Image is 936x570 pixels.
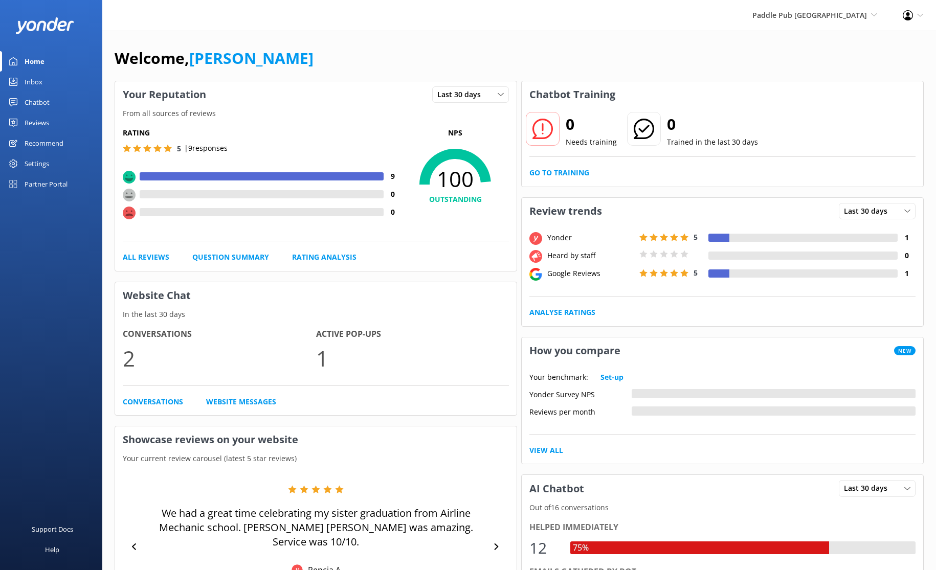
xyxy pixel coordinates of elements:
h3: Your Reputation [115,81,214,108]
p: Your current review carousel (latest 5 star reviews) [115,453,517,464]
span: 5 [694,232,698,242]
p: Trained in the last 30 days [667,136,758,148]
h4: 0 [384,207,402,218]
a: Question Summary [192,252,269,263]
span: New [894,346,916,355]
h4: 9 [384,171,402,182]
div: Support Docs [32,519,73,539]
p: NPS [402,127,509,139]
h3: Showcase reviews on your website [115,426,517,453]
div: Yonder Survey NPS [529,389,632,398]
p: | 9 responses [184,143,228,154]
span: Paddle Pub [GEOGRAPHIC_DATA] [752,10,867,20]
h3: Website Chat [115,282,517,309]
div: Heard by staff [545,250,637,261]
a: View All [529,445,563,456]
span: 5 [694,268,698,278]
div: Inbox [25,72,42,92]
h4: 1 [898,268,916,279]
a: Conversations [123,396,183,407]
span: Last 30 days [844,206,894,217]
h5: Rating [123,127,402,139]
div: Reviews per month [529,406,632,416]
img: yonder-white-logo.png [15,17,74,34]
div: 75% [570,541,591,555]
h4: OUTSTANDING [402,194,509,205]
h4: 0 [898,250,916,261]
div: Help [45,539,59,560]
h4: Active Pop-ups [316,328,509,341]
div: Partner Portal [25,174,68,194]
p: Your benchmark: [529,372,588,383]
a: All Reviews [123,252,169,263]
a: Rating Analysis [292,252,356,263]
p: Out of 16 conversations [522,502,923,513]
h2: 0 [566,112,617,136]
h4: 0 [384,189,402,200]
div: Chatbot [25,92,50,112]
h4: 1 [898,232,916,243]
p: From all sources of reviews [115,108,517,119]
a: Set-up [600,372,623,383]
div: Google Reviews [545,268,637,279]
a: Website Messages [206,396,276,407]
span: 100 [402,166,509,192]
h3: AI Chatbot [522,475,592,502]
div: 12 [529,536,560,560]
span: Last 30 days [844,483,894,494]
a: Go to Training [529,167,589,178]
h1: Welcome, [115,46,314,71]
h3: Chatbot Training [522,81,623,108]
div: Home [25,51,44,72]
div: Yonder [545,232,637,243]
div: Reviews [25,112,49,133]
div: Helped immediately [529,521,916,534]
p: 1 [316,341,509,375]
p: We had a great time celebrating my sister graduation from Airline Mechanic school. [PERSON_NAME] ... [143,506,488,549]
a: [PERSON_NAME] [189,48,314,69]
span: 5 [177,144,181,153]
p: Needs training [566,136,617,148]
h4: Conversations [123,328,316,341]
span: Last 30 days [437,89,487,100]
h3: How you compare [522,337,628,364]
div: Recommend [25,133,63,153]
a: Analyse Ratings [529,307,595,318]
div: Settings [25,153,49,174]
p: 2 [123,341,316,375]
h2: 0 [667,112,758,136]
p: In the last 30 days [115,309,517,320]
h3: Review trends [522,198,610,224]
